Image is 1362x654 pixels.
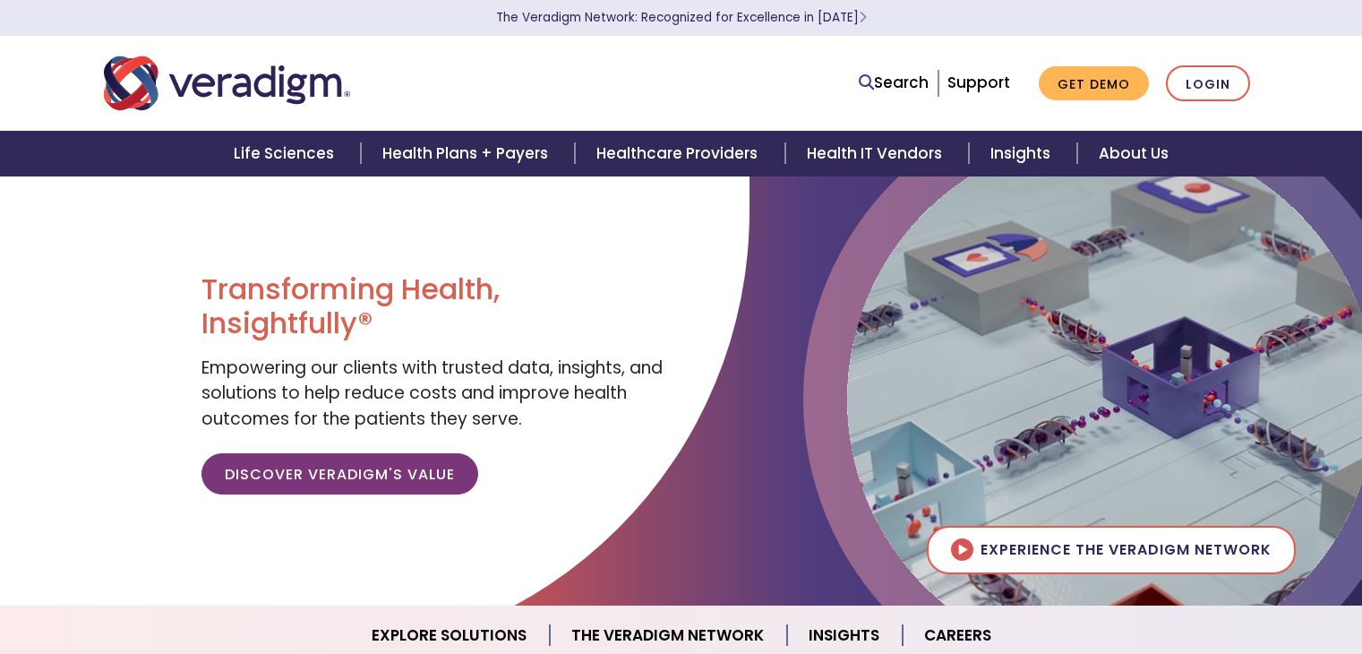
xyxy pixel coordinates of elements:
[201,356,663,431] span: Empowering our clients with trusted data, insights, and solutions to help reduce costs and improv...
[201,272,667,341] h1: Transforming Health, Insightfully®
[104,54,350,113] img: Veradigm logo
[947,72,1010,93] a: Support
[361,131,575,176] a: Health Plans + Payers
[969,131,1077,176] a: Insights
[859,9,867,26] span: Learn More
[785,131,969,176] a: Health IT Vendors
[1039,66,1149,101] a: Get Demo
[201,453,478,495] a: Discover Veradigm's Value
[1077,131,1190,176] a: About Us
[859,71,929,95] a: Search
[1166,65,1250,102] a: Login
[496,9,867,26] a: The Veradigm Network: Recognized for Excellence in [DATE]Learn More
[212,131,361,176] a: Life Sciences
[575,131,784,176] a: Healthcare Providers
